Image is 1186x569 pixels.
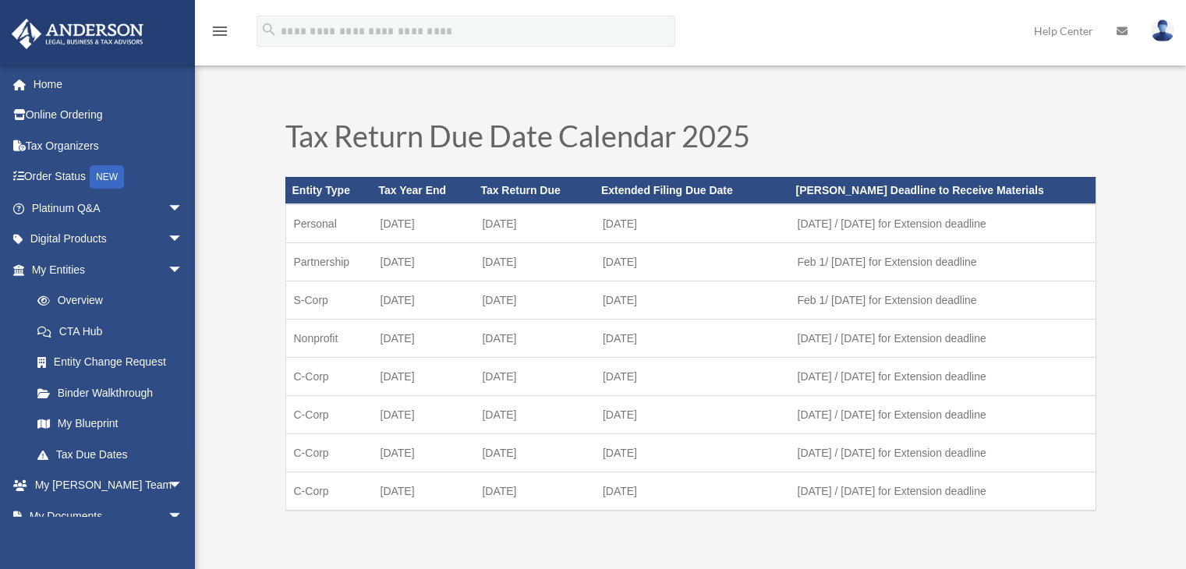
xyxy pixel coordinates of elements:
td: [DATE] [595,472,790,511]
td: C-Corp [285,395,373,433]
td: [DATE] [474,472,595,511]
a: Entity Change Request [22,347,207,378]
td: [DATE] [373,242,475,281]
td: [DATE] [474,395,595,433]
td: [DATE] [373,204,475,243]
td: [DATE] [373,433,475,472]
td: [DATE] [373,281,475,319]
a: My Documentsarrow_drop_down [11,500,207,532]
td: [DATE] [474,281,595,319]
td: [DATE] [595,281,790,319]
a: menu [211,27,229,41]
td: [DATE] [474,433,595,472]
a: Online Ordering [11,100,207,131]
td: [DATE] [595,204,790,243]
td: [DATE] / [DATE] for Extension deadline [790,319,1096,357]
span: arrow_drop_down [168,470,199,502]
td: C-Corp [285,357,373,395]
td: C-Corp [285,472,373,511]
i: menu [211,22,229,41]
h1: Tax Return Due Date Calendar 2025 [285,121,1096,158]
td: [DATE] [474,204,595,243]
th: [PERSON_NAME] Deadline to Receive Materials [790,177,1096,203]
a: Overview [22,285,207,316]
img: Anderson Advisors Platinum Portal [7,19,148,49]
td: Feb 1/ [DATE] for Extension deadline [790,242,1096,281]
td: [DATE] [595,433,790,472]
td: Partnership [285,242,373,281]
span: arrow_drop_down [168,254,199,286]
a: Order StatusNEW [11,161,207,193]
td: Nonprofit [285,319,373,357]
td: Personal [285,204,373,243]
td: [DATE] [474,242,595,281]
div: NEW [90,165,124,189]
span: arrow_drop_down [168,500,199,532]
th: Tax Return Due [474,177,595,203]
td: [DATE] [373,357,475,395]
td: [DATE] [373,319,475,357]
td: [DATE] [595,357,790,395]
td: [DATE] [595,319,790,357]
td: C-Corp [285,433,373,472]
td: [DATE] [373,395,475,433]
td: [DATE] [595,242,790,281]
td: [DATE] [474,357,595,395]
td: [DATE] / [DATE] for Extension deadline [790,395,1096,433]
td: [DATE] [373,472,475,511]
a: Tax Organizers [11,130,207,161]
td: S-Corp [285,281,373,319]
td: [DATE] / [DATE] for Extension deadline [790,204,1096,243]
a: My Entitiesarrow_drop_down [11,254,207,285]
a: My [PERSON_NAME] Teamarrow_drop_down [11,470,207,501]
a: Binder Walkthrough [22,377,207,408]
a: Tax Due Dates [22,439,199,470]
img: User Pic [1151,19,1174,42]
td: [DATE] [595,395,790,433]
span: arrow_drop_down [168,224,199,256]
a: CTA Hub [22,316,207,347]
span: arrow_drop_down [168,193,199,224]
td: Feb 1/ [DATE] for Extension deadline [790,281,1096,319]
a: Digital Productsarrow_drop_down [11,224,207,255]
td: [DATE] / [DATE] for Extension deadline [790,357,1096,395]
a: My Blueprint [22,408,207,440]
td: [DATE] / [DATE] for Extension deadline [790,433,1096,472]
td: [DATE] [474,319,595,357]
th: Tax Year End [373,177,475,203]
a: Home [11,69,207,100]
th: Extended Filing Due Date [595,177,790,203]
i: search [260,21,278,38]
a: Platinum Q&Aarrow_drop_down [11,193,207,224]
td: [DATE] / [DATE] for Extension deadline [790,472,1096,511]
th: Entity Type [285,177,373,203]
